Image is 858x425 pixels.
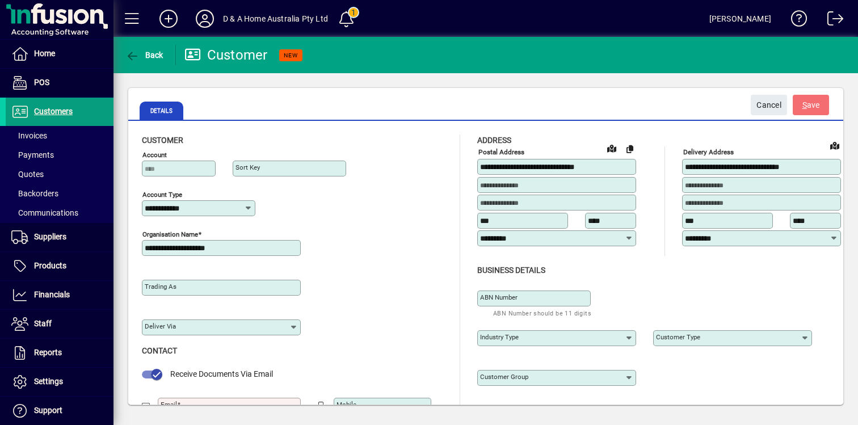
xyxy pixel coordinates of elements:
a: Knowledge Base [783,2,807,39]
mat-label: Organisation name [142,230,198,238]
a: Invoices [6,126,113,145]
a: POS [6,69,113,97]
a: View on map [826,136,844,154]
span: Details [140,102,183,120]
span: Receive Documents Via Email [170,369,273,378]
span: NEW [284,52,298,59]
span: Communications [11,208,78,217]
a: Payments [6,145,113,165]
span: Payments [11,150,54,159]
span: Customers [34,107,73,116]
mat-label: Customer type [656,333,700,341]
span: Address [477,136,511,145]
a: Backorders [6,184,113,203]
app-page-header-button: Back [113,45,176,65]
span: Invoices [11,131,47,140]
span: Cancel [756,96,781,115]
a: Quotes [6,165,113,184]
span: S [802,100,807,110]
span: Quotes [11,170,44,179]
mat-label: ABN Number [480,293,518,301]
mat-label: Email [161,401,177,409]
span: Suppliers [34,232,66,241]
button: Profile [187,9,223,29]
a: Financials [6,281,113,309]
mat-label: Mobile [337,401,356,409]
div: [PERSON_NAME] [709,10,771,28]
a: Support [6,397,113,425]
span: Products [34,261,66,270]
a: Reports [6,339,113,367]
span: Home [34,49,55,58]
div: D & A Home Australia Pty Ltd [223,10,328,28]
span: Contact [142,346,177,355]
a: Logout [819,2,844,39]
div: Customer [184,46,268,64]
button: Copy to Delivery address [621,140,639,158]
a: View on map [603,139,621,157]
span: Staff [34,319,52,328]
span: Financials [34,290,70,299]
mat-hint: ABN Number should be 11 digits [493,306,591,319]
span: Backorders [11,189,58,198]
span: Customer [142,136,183,145]
span: Reports [34,348,62,357]
mat-label: Trading as [145,283,176,291]
span: ave [802,96,820,115]
button: Cancel [751,95,787,115]
span: Business details [477,266,545,275]
mat-label: Sort key [235,163,260,171]
button: Back [123,45,166,65]
a: Staff [6,310,113,338]
mat-label: Deliver via [145,322,176,330]
span: Settings [34,377,63,386]
a: Home [6,40,113,68]
a: Products [6,252,113,280]
a: Communications [6,203,113,222]
span: POS [34,78,49,87]
a: Suppliers [6,223,113,251]
button: Add [150,9,187,29]
a: Settings [6,368,113,396]
span: Support [34,406,62,415]
mat-label: Customer group [480,373,528,381]
mat-label: Industry type [480,333,519,341]
button: Save [793,95,829,115]
mat-label: Account [142,151,167,159]
span: Back [125,51,163,60]
mat-label: Account Type [142,191,182,199]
